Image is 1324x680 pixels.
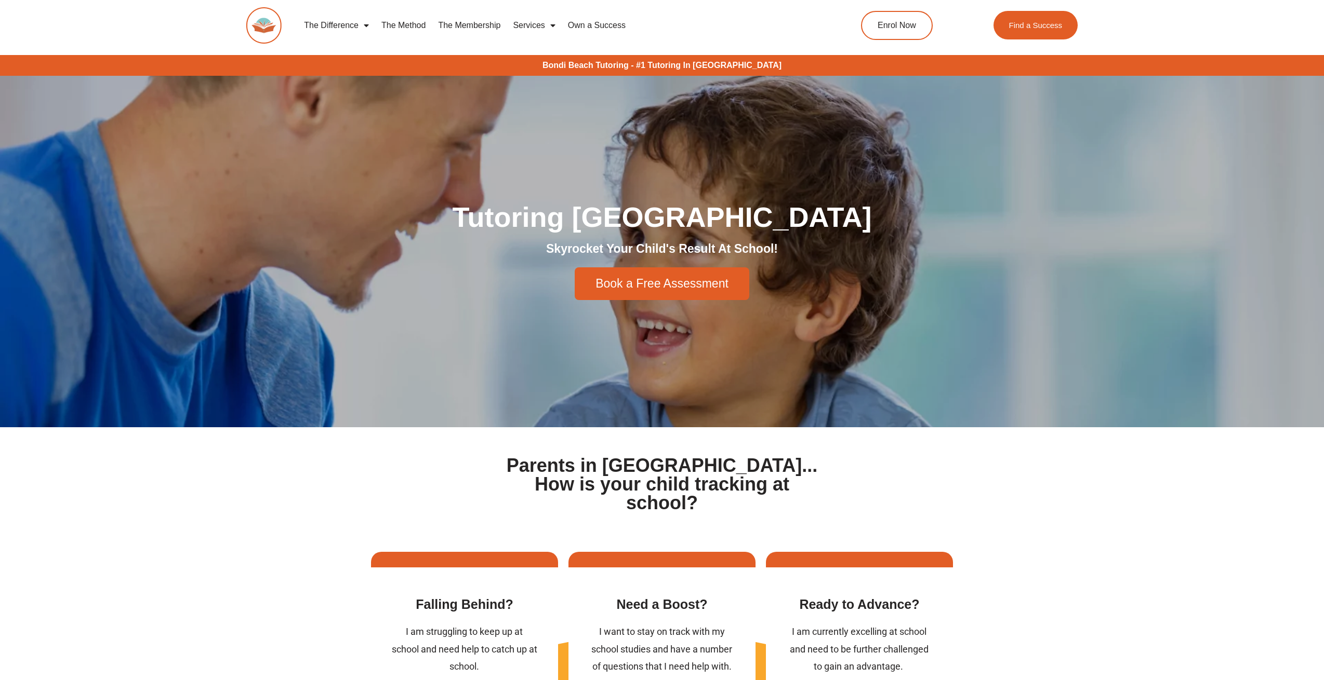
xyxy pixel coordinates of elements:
[375,13,432,37] a: The Method
[502,456,822,512] h1: Parents in [GEOGRAPHIC_DATA]... How is your child tracking at school?
[589,596,735,613] h3: Need a Boost?
[993,11,1078,39] a: Find a Success
[1009,21,1062,29] span: Find a Success
[575,267,749,300] a: Book a Free Assessment
[787,596,932,613] h3: Ready to Advance​?
[878,21,916,30] span: Enrol Now
[392,623,537,675] div: I am struggling to keep up at school and need help to catch up at school.​​
[507,13,561,37] a: Services
[298,13,813,37] nav: Menu
[595,278,729,290] span: Book a Free Assessment
[589,623,735,675] div: I want to stay on track with my school studies and have a number of questions that I need help wi...
[432,13,507,37] a: The Membership
[371,203,953,231] h1: Tutoring [GEOGRAPHIC_DATA]
[787,623,932,675] div: I am currently excelling at school and need to be further challenged to gain an advantage. ​
[298,13,375,37] a: The Difference
[371,241,953,257] h2: Skyrocket Your Child's Result At School!
[861,11,933,40] a: Enrol Now
[392,596,537,613] h3: Falling Behind​?
[562,13,632,37] a: Own a Success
